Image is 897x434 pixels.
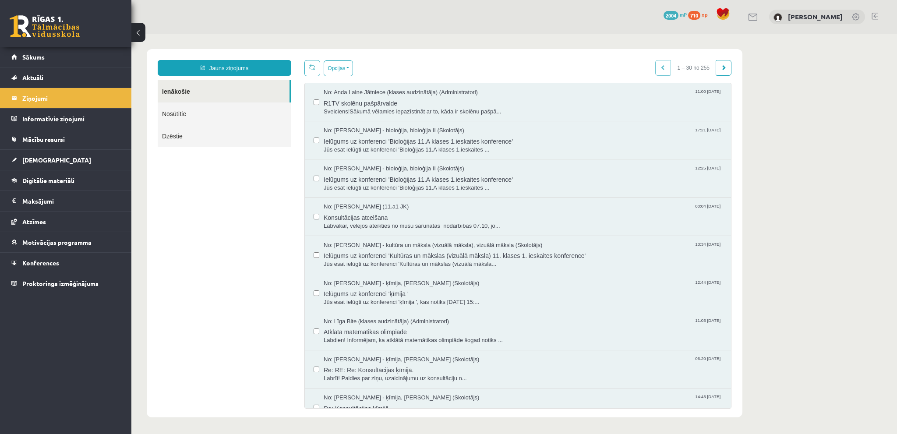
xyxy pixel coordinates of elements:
[11,67,120,88] a: Aktuāli
[11,273,120,293] a: Proktoringa izmēģinājums
[192,208,411,216] span: No: [PERSON_NAME] - kultūra un māksla (vizuālā māksla), vizuālā māksla (Skolotājs)
[22,259,59,267] span: Konferences
[562,55,591,61] span: 11:00 [DATE]
[664,11,678,20] span: 2004
[773,13,782,22] img: Viktorija Bērziņa
[562,93,591,99] span: 17:21 [DATE]
[192,330,591,341] span: Re: RE: Re: Konsultācijas ķīmijā.
[702,11,707,18] span: xp
[22,135,65,143] span: Mācību resursi
[192,188,591,197] span: Labvakar, vēlējos ateikties no mūsu sarunātās nodarbības 07.10, jo...
[192,169,591,196] a: No: [PERSON_NAME] (11.a1 JK) 00:04 [DATE] Konsultācijas atcelšana Labvakar, vēlējos ateikties no ...
[11,212,120,232] a: Atzīmes
[688,11,712,18] a: 710 xp
[562,284,591,290] span: 11:03 [DATE]
[192,150,591,159] span: Jūs esat ielūgti uz konferenci 'Bioloģijas 11.A klases 1.ieskaites ...
[11,253,120,273] a: Konferences
[192,360,348,368] span: No: [PERSON_NAME] - ķīmija, [PERSON_NAME] (Skolotājs)
[192,27,222,42] button: Opcijas
[192,322,348,330] span: No: [PERSON_NAME] - ķīmija, [PERSON_NAME] (Skolotājs)
[22,191,120,211] legend: Maksājumi
[11,232,120,252] a: Motivācijas programma
[192,360,591,387] a: No: [PERSON_NAME] - ķīmija, [PERSON_NAME] (Skolotājs) 14:43 [DATE] Re: Konsultācijas ķīmijā.
[192,265,591,273] span: Jūs esat ielūgti uz konferenci 'ķīmija ', kas notiks [DATE] 15:...
[11,47,120,67] a: Sākums
[192,131,333,139] span: No: [PERSON_NAME] - bioloģija, bioloģija II (Skolotājs)
[688,11,700,20] span: 710
[192,368,591,379] span: Re: Konsultācijas ķīmijā.
[192,177,591,188] span: Konsultācijas atcelšana
[664,11,687,18] a: 2004 mP
[192,246,348,254] span: No: [PERSON_NAME] - ķīmija, [PERSON_NAME] (Skolotājs)
[192,63,591,74] span: R1TV skolēnu pašpārvalde
[11,150,120,170] a: [DEMOGRAPHIC_DATA]
[562,131,591,138] span: 12:25 [DATE]
[192,292,591,303] span: Atklātā matemātikas olimpiāde
[22,156,91,164] span: [DEMOGRAPHIC_DATA]
[22,88,120,108] legend: Ziņojumi
[192,341,591,349] span: Labrīt! Paldies par ziņu, uzaicinājumu uz konsultāciju n...
[22,176,74,184] span: Digitālie materiāli
[11,88,120,108] a: Ziņojumi
[192,284,318,292] span: No: Līga Bite (klases audzinātāja) (Administratori)
[26,91,159,113] a: Dzēstie
[192,169,277,177] span: No: [PERSON_NAME] (11.a1 JK)
[562,246,591,252] span: 12:44 [DATE]
[26,69,159,91] a: Nosūtītie
[22,74,43,81] span: Aktuāli
[192,101,591,112] span: Ielūgums uz konferenci 'Bioloģijas 11.A klases 1.ieskaites konference'
[11,109,120,129] a: Informatīvie ziņojumi
[192,246,591,273] a: No: [PERSON_NAME] - ķīmija, [PERSON_NAME] (Skolotājs) 12:44 [DATE] Ielūgums uz konferenci 'ķīmija...
[192,139,591,150] span: Ielūgums uz konferenci 'Bioloģijas 11.A klases 1.ieskaites konference'
[26,26,160,42] a: Jauns ziņojums
[562,208,591,214] span: 13:34 [DATE]
[562,169,591,176] span: 00:04 [DATE]
[11,129,120,149] a: Mācību resursi
[192,112,591,120] span: Jūs esat ielūgti uz konferenci 'Bioloģijas 11.A klases 1.ieskaites ...
[22,218,46,226] span: Atzīmes
[192,208,591,235] a: No: [PERSON_NAME] - kultūra un māksla (vizuālā māksla), vizuālā māksla (Skolotājs) 13:34 [DATE] I...
[192,93,333,101] span: No: [PERSON_NAME] - bioloģija, bioloģija II (Skolotājs)
[788,12,843,21] a: [PERSON_NAME]
[10,15,80,37] a: Rīgas 1. Tālmācības vidusskola
[22,279,99,287] span: Proktoringa izmēģinājums
[22,109,120,129] legend: Informatīvie ziņojumi
[11,170,120,191] a: Digitālie materiāli
[192,93,591,120] a: No: [PERSON_NAME] - bioloģija, bioloģija II (Skolotājs) 17:21 [DATE] Ielūgums uz konferenci 'Biol...
[192,215,591,226] span: Ielūgums uz konferenci 'Kultūras un mākslas (vizuālā māksla) 11. klases 1. ieskaites konference'
[192,284,591,311] a: No: Līga Bite (klases audzinātāja) (Administratori) 11:03 [DATE] Atklātā matemātikas olimpiāde La...
[26,46,158,69] a: Ienākošie
[562,322,591,328] span: 06:20 [DATE]
[192,74,591,82] span: Sveiciens!Sākumā vēlamies iepazīstināt ar to, kāda ir skolēnu pašpā...
[22,238,92,246] span: Motivācijas programma
[540,26,585,42] span: 1 – 30 no 255
[11,191,120,211] a: Maksājumi
[192,303,591,311] span: Labdien! Informējam, ka atklātā matemātikas olimpiāde šogad notiks ...
[192,322,591,349] a: No: [PERSON_NAME] - ķīmija, [PERSON_NAME] (Skolotājs) 06:20 [DATE] Re: RE: Re: Konsultācijas ķīmi...
[680,11,687,18] span: mP
[192,254,591,265] span: Ielūgums uz konferenci 'ķīmija '
[192,226,591,235] span: Jūs esat ielūgti uz konferenci 'Kultūras un mākslas (vizuālā māksla...
[192,55,591,82] a: No: Anda Laine Jātniece (klases audzinātāja) (Administratori) 11:00 [DATE] R1TV skolēnu pašpārval...
[192,131,591,158] a: No: [PERSON_NAME] - bioloģija, bioloģija II (Skolotājs) 12:25 [DATE] Ielūgums uz konferenci 'Biol...
[22,53,45,61] span: Sākums
[192,55,346,63] span: No: Anda Laine Jātniece (klases audzinātāja) (Administratori)
[562,360,591,367] span: 14:43 [DATE]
